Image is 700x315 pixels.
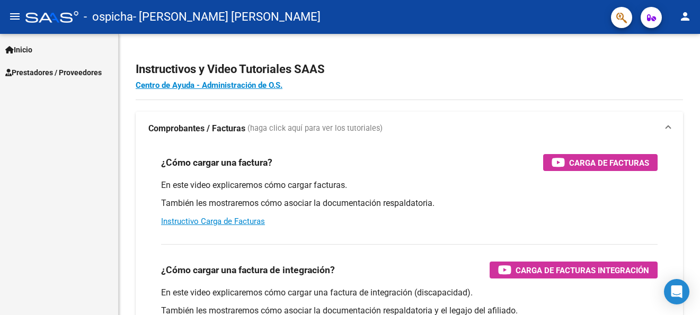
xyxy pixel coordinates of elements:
h3: ¿Cómo cargar una factura? [161,155,272,170]
div: Open Intercom Messenger [664,279,689,304]
mat-icon: menu [8,10,21,23]
span: Prestadores / Proveedores [5,67,102,78]
span: - [PERSON_NAME] [PERSON_NAME] [133,5,321,29]
h2: Instructivos y Video Tutoriales SAAS [136,59,683,79]
button: Carga de Facturas [543,154,658,171]
h3: ¿Cómo cargar una factura de integración? [161,263,335,277]
a: Centro de Ayuda - Administración de O.S. [136,80,282,90]
button: Carga de Facturas Integración [490,262,658,278]
p: En este video explicaremos cómo cargar facturas. [161,179,658,191]
p: También les mostraremos cómo asociar la documentación respaldatoria. [161,197,658,209]
span: (haga click aquí para ver los tutoriales) [247,123,383,134]
span: Carga de Facturas Integración [516,264,649,277]
a: Instructivo Carga de Facturas [161,217,265,226]
span: Carga de Facturas [569,156,649,169]
span: - ospicha [84,5,133,29]
mat-icon: person [679,10,692,23]
p: En este video explicaremos cómo cargar una factura de integración (discapacidad). [161,287,658,299]
mat-expansion-panel-header: Comprobantes / Facturas (haga click aquí para ver los tutoriales) [136,112,683,146]
span: Inicio [5,44,32,56]
strong: Comprobantes / Facturas [148,123,245,134]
